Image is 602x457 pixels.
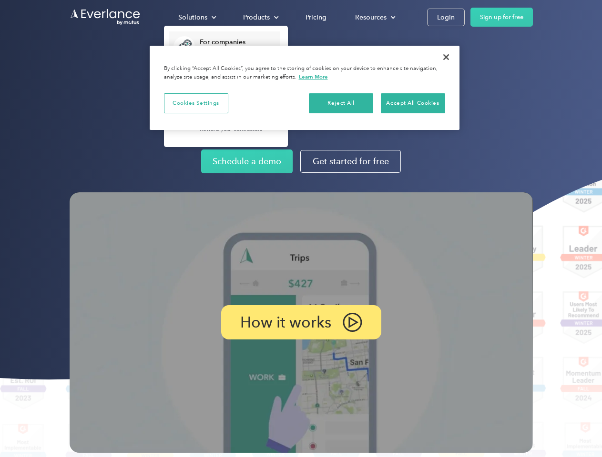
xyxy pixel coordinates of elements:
[150,46,459,130] div: Cookie banner
[70,57,118,77] input: Submit
[300,150,401,173] a: Get started for free
[437,11,455,23] div: Login
[169,9,224,26] div: Solutions
[427,9,465,26] a: Login
[164,26,288,147] nav: Solutions
[299,73,328,80] a: More information about your privacy, opens in a new tab
[306,11,327,23] div: Pricing
[309,93,373,113] button: Reject All
[234,9,286,26] div: Products
[164,65,445,81] div: By clicking “Accept All Cookies”, you agree to the storing of cookies on your device to enhance s...
[178,11,207,23] div: Solutions
[243,11,270,23] div: Products
[164,93,228,113] button: Cookies Settings
[436,47,457,68] button: Close
[470,8,533,27] a: Sign up for free
[346,9,403,26] div: Resources
[150,46,459,130] div: Privacy
[381,93,445,113] button: Accept All Cookies
[169,31,280,62] a: For companiesEasy vehicle reimbursements
[355,11,387,23] div: Resources
[296,9,336,26] a: Pricing
[200,38,275,47] div: For companies
[201,149,293,173] a: Schedule a demo
[70,8,141,26] a: Go to homepage
[240,317,331,328] p: How it works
